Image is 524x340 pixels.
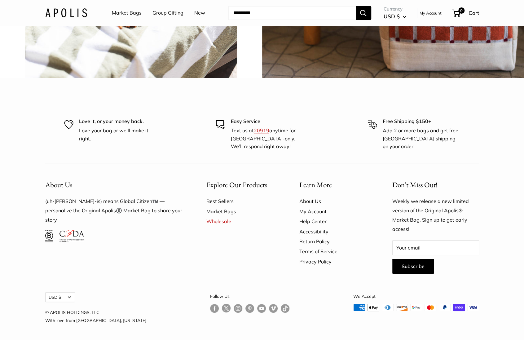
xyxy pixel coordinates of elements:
[392,197,479,234] p: Weekly we release a new limited version of the Original Apolis® Market Bag. Sign up to get early ...
[383,117,460,126] p: Free Shipping $150+
[269,304,278,313] a: Follow us on Vimeo
[45,308,146,325] p: © APOLIS HOLDINGS, LLC With love from [GEOGRAPHIC_DATA], [US_STATE]
[299,236,371,246] a: Return Policy
[452,8,479,18] a: 0 Cart
[206,196,278,206] a: Best Sellers
[356,6,371,20] button: Search
[79,117,156,126] p: Love it, or your money back.
[45,230,54,242] img: Certified B Corporation
[254,127,269,134] a: 20919
[299,206,371,216] a: My Account
[353,292,479,300] p: We Accept
[420,9,442,17] a: My Account
[245,304,254,313] a: Follow us on Pinterest
[458,7,464,14] span: 0
[392,179,479,191] p: Don't Miss Out!
[45,179,185,191] button: About Us
[206,180,267,189] span: Explore Our Products
[299,196,371,206] a: About Us
[384,5,406,13] span: Currency
[45,8,87,17] img: Apolis
[228,6,356,20] input: Search...
[299,179,371,191] button: Learn More
[112,8,142,18] a: Market Bags
[59,230,84,242] img: Council of Fashion Designers of America Member
[206,206,278,216] a: Market Bags
[384,11,406,21] button: USD $
[299,227,371,236] a: Accessibility
[45,180,72,189] span: About Us
[469,10,479,16] span: Cart
[210,292,289,300] p: Follow Us
[299,180,332,189] span: Learn More
[384,13,400,20] span: USD $
[152,8,183,18] a: Group Gifting
[210,304,219,313] a: Follow us on Facebook
[231,127,308,151] p: Text us at anytime for [GEOGRAPHIC_DATA]-only. We’ll respond right away!
[383,127,460,151] p: Add 2 or more bags and get free [GEOGRAPHIC_DATA] shipping on your order.
[194,8,205,18] a: New
[206,216,278,226] a: Wholesale
[281,304,289,313] a: Follow us on Tumblr
[45,292,75,302] button: USD $
[79,127,156,143] p: Love your bag or we'll make it right.
[206,179,278,191] button: Explore Our Products
[392,259,434,274] button: Subscribe
[231,117,308,126] p: Easy Service
[299,246,371,256] a: Terms of Service
[45,197,185,225] p: (uh-[PERSON_NAME]-is) means Global Citizen™️ — personalize the Original Apolis®️ Market Bag to sh...
[299,216,371,226] a: Help Center
[234,304,242,313] a: Follow us on Instagram
[257,304,266,313] a: Follow us on YouTube
[222,304,231,315] a: Follow us on Twitter
[299,257,371,267] a: Privacy Policy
